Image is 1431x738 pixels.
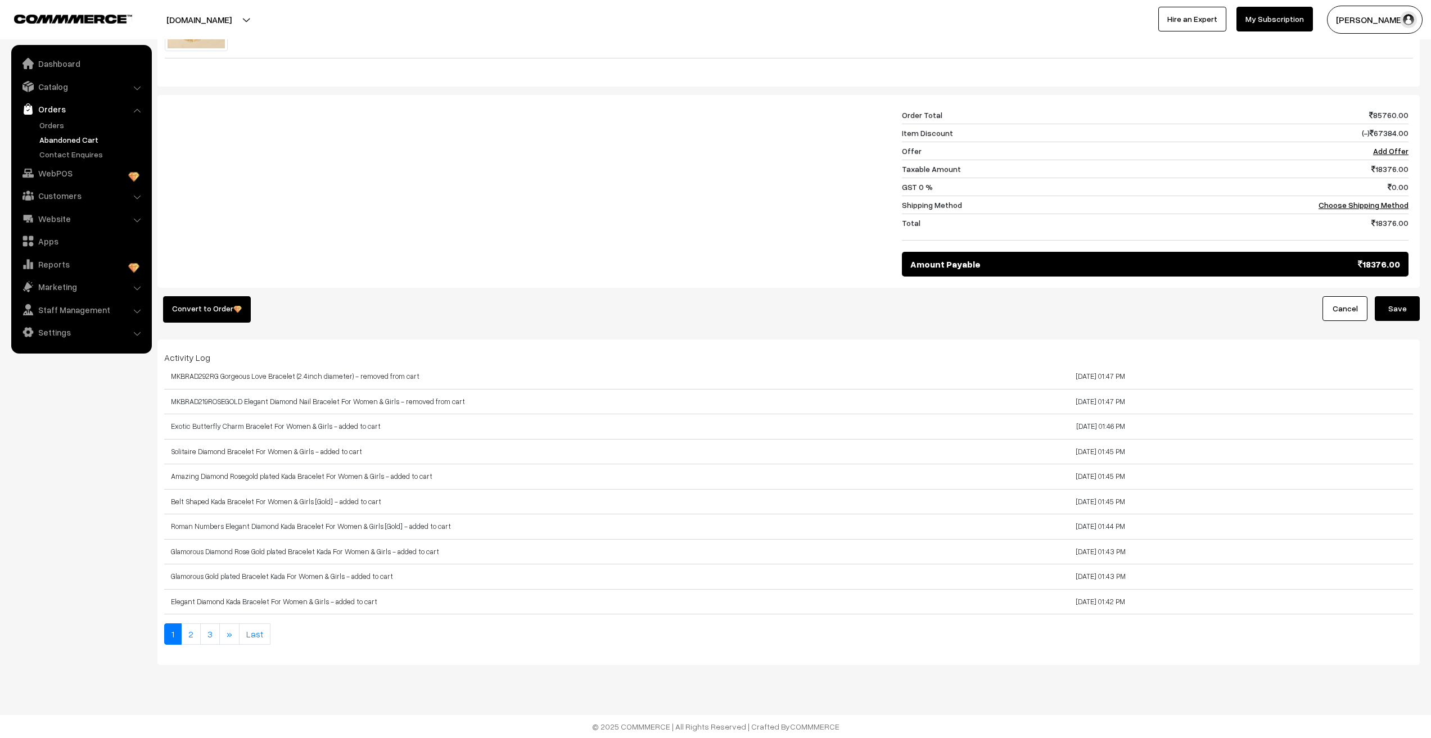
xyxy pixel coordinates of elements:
td: [DATE] 01:45 PM [789,464,1414,490]
a: My Subscription [1236,7,1313,31]
td: GST 0 % [902,178,1247,196]
a: 2 [181,623,201,645]
td: 18376.00 [1247,160,1409,178]
td: [DATE] 01:45 PM [789,439,1414,464]
button: [DOMAIN_NAME] [127,6,271,34]
td: [DATE] 01:46 PM [789,414,1414,440]
td: [DATE] 01:43 PM [789,539,1414,564]
td: MKBRAD219ROSEGOLD Elegant Diamond Nail Bracelet For Women & Girls - removed from cart [164,389,789,414]
a: Last [239,623,270,645]
td: Belt Shaped Kada Bracelet For Women & Girls [Gold] - added to cart [164,489,789,514]
td: [DATE] 01:45 PM [789,489,1414,514]
a: Contact Enquires [37,148,148,160]
a: Settings [14,322,148,342]
a: Abandoned Cart [37,134,148,146]
a: Catalog [14,76,148,97]
a: Website [14,209,148,229]
td: MKBRAD292RG Gorgeous Love Bracelet (2.4inch diameter) - removed from cart [164,364,789,389]
td: Item Discount [902,124,1247,142]
div: Activity Log [164,351,1413,364]
a: Dashboard [14,53,148,74]
button: [PERSON_NAME] [1327,6,1423,34]
td: Glamorous Gold plated Bracelet Kada For Women & Girls - added to cart [164,564,789,590]
td: Shipping Method [902,196,1247,214]
td: [DATE] 01:43 PM [789,564,1414,590]
img: COMMMERCE [14,15,132,23]
a: Customers [14,185,148,206]
span: 18376.00 [1358,257,1400,271]
a: Marketing [14,277,148,297]
td: 85760.00 [1247,106,1409,124]
td: [DATE] 01:47 PM [789,389,1414,414]
a: Cancel [1322,296,1367,321]
td: [DATE] 01:44 PM [789,514,1414,540]
a: WebPOS [14,163,148,183]
td: 0.00 [1247,178,1409,196]
td: Amazing Diamond Rosegold plated Kada Bracelet For Women & Girls - added to cart [164,464,789,490]
td: Exotic Butterfly Charm Bracelet For Women & Girls - added to cart [164,414,789,440]
a: Choose Shipping Method [1319,200,1409,210]
td: Solitaire Diamond Bracelet For Women & Girls - added to cart [164,439,789,464]
td: Elegant Diamond Kada Bracelet For Women & Girls - added to cart [164,589,789,614]
a: Apps [14,231,148,251]
a: 1 [164,623,182,645]
td: (-) 67384.00 [1247,124,1409,142]
img: user [1400,11,1417,28]
td: 18376.00 [1247,214,1409,241]
a: 3 [200,623,220,645]
button: Save [1375,296,1420,321]
td: Taxable Amount [902,160,1247,178]
a: COMMMERCE [790,722,839,731]
td: Glamorous Diamond Rose Gold plated Bracelet Kada For Women & Girls - added to cart [164,539,789,564]
a: Reports [14,254,148,274]
a: COMMMERCE [14,11,112,25]
a: Add Offer [1373,146,1409,156]
td: Total [902,214,1247,241]
td: Order Total [902,106,1247,124]
td: Offer [902,142,1247,160]
td: [DATE] 01:42 PM [789,589,1414,614]
a: Orders [14,99,148,119]
a: Orders [37,119,148,131]
a: Hire an Expert [1158,7,1226,31]
td: [DATE] 01:47 PM [789,364,1414,389]
span: Amount Payable [910,257,981,271]
a: » [219,623,240,645]
a: Staff Management [14,300,148,320]
td: Roman Numbers Elegant Diamond Kada Bracelet For Women & Girls [Gold] - added to cart [164,514,789,540]
a: Convert to Order [163,296,251,323]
